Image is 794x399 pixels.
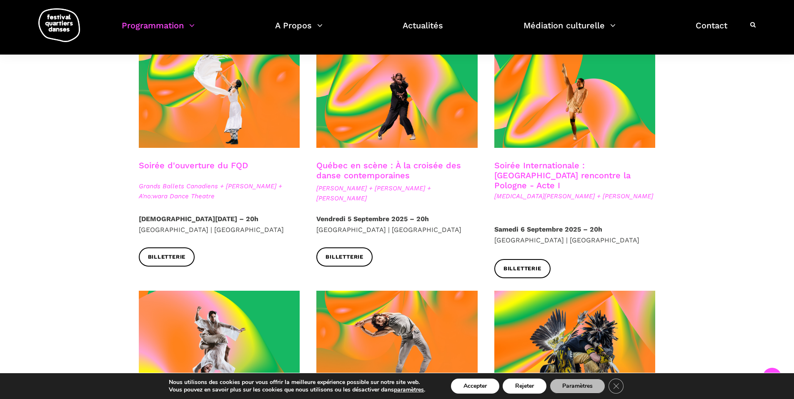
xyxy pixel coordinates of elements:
button: Close GDPR Cookie Banner [609,379,624,394]
span: Billetterie [326,253,363,262]
a: Québec en scène : À la croisée des danse contemporaines [316,160,461,180]
a: A Propos [275,18,323,43]
p: [GEOGRAPHIC_DATA] | [GEOGRAPHIC_DATA] [316,214,478,235]
p: Vous pouvez en savoir plus sur les cookies que nous utilisons ou les désactiver dans . [169,386,425,394]
span: Billetterie [503,264,541,273]
strong: [DEMOGRAPHIC_DATA][DATE] – 20h [139,215,258,223]
a: Billetterie [139,247,195,266]
a: Contact [696,18,727,43]
p: [GEOGRAPHIC_DATA] | [GEOGRAPHIC_DATA] [494,224,656,245]
a: Soirée Internationale : [GEOGRAPHIC_DATA] rencontre la Pologne - Acte I [494,160,631,190]
a: Médiation culturelle [523,18,616,43]
strong: Vendredi 5 Septembre 2025 – 20h [316,215,429,223]
p: [GEOGRAPHIC_DATA] | [GEOGRAPHIC_DATA] [139,214,300,235]
a: Soirée d'ouverture du FQD [139,160,248,170]
button: Accepter [451,379,499,394]
a: Actualités [403,18,443,43]
span: [PERSON_NAME] + [PERSON_NAME] + [PERSON_NAME] [316,183,478,203]
a: Billetterie [316,247,373,266]
img: logo-fqd-med [38,8,80,42]
a: Programmation [122,18,195,43]
span: Grands Ballets Canadiens + [PERSON_NAME] + A'no:wara Dance Theatre [139,181,300,201]
a: Billetterie [494,259,551,278]
p: Nous utilisons des cookies pour vous offrir la meilleure expérience possible sur notre site web. [169,379,425,386]
button: Rejeter [503,379,546,394]
button: paramètres [394,386,424,394]
span: [MEDICAL_DATA][PERSON_NAME] + [PERSON_NAME] [494,191,656,201]
button: Paramètres [550,379,605,394]
span: Billetterie [148,253,186,262]
strong: Samedi 6 Septembre 2025 – 20h [494,225,602,233]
